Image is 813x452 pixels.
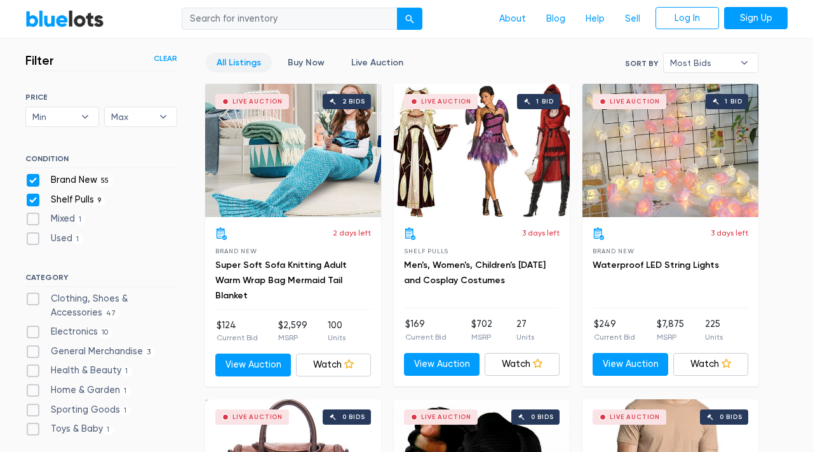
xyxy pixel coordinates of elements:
[143,347,155,357] span: 3
[72,107,98,126] b: ▾
[328,319,346,344] li: 100
[673,353,749,376] a: Watch
[25,93,177,102] h6: PRICE
[670,53,734,72] span: Most Bids
[404,353,480,376] a: View Auction
[182,8,398,30] input: Search for inventory
[72,234,83,244] span: 1
[536,98,553,105] div: 1 bid
[575,7,615,31] a: Help
[516,331,534,343] p: Units
[232,98,283,105] div: Live Auction
[333,227,371,239] p: 2 days left
[594,317,635,343] li: $249
[215,248,257,255] span: Brand New
[25,212,86,226] label: Mixed
[485,353,560,376] a: Watch
[278,319,307,344] li: $2,599
[103,425,114,435] span: 1
[154,53,177,64] a: Clear
[121,367,132,377] span: 1
[536,7,575,31] a: Blog
[593,260,719,270] a: Waterproof LED String Lights
[97,176,113,186] span: 55
[655,7,719,30] a: Log In
[471,331,492,343] p: MSRP
[725,98,742,105] div: 1 bid
[394,84,570,217] a: Live Auction 1 bid
[405,317,447,343] li: $169
[232,414,283,420] div: Live Auction
[25,403,131,417] label: Sporting Goods
[98,328,112,338] span: 10
[94,196,105,206] span: 9
[625,58,658,69] label: Sort By
[25,292,177,319] label: Clothing, Shoes & Accessories
[217,319,258,344] li: $124
[296,354,372,376] a: Watch
[25,364,132,378] label: Health & Beauty
[25,383,131,397] label: Home & Garden
[25,10,104,28] a: BlueLots
[711,227,748,239] p: 3 days left
[25,273,177,287] h6: CATEGORY
[25,53,54,68] h3: Filter
[421,414,471,420] div: Live Auction
[215,260,347,301] a: Super Soft Sofa Knitting Adult Warm Wrap Bag Mermaid Tail Blanket
[206,53,272,72] a: All Listings
[205,84,381,217] a: Live Auction 2 bids
[720,414,742,420] div: 0 bids
[328,332,346,343] p: Units
[120,406,131,416] span: 1
[25,345,155,359] label: General Merchandise
[593,248,634,255] span: Brand New
[516,317,534,343] li: 27
[615,7,650,31] a: Sell
[405,331,447,343] p: Current Bid
[102,309,120,319] span: 47
[531,414,554,420] div: 0 bids
[610,414,660,420] div: Live Auction
[657,331,684,343] p: MSRP
[342,98,365,105] div: 2 bids
[25,232,83,246] label: Used
[582,84,758,217] a: Live Auction 1 bid
[489,7,536,31] a: About
[120,386,131,396] span: 1
[705,331,723,343] p: Units
[593,353,668,376] a: View Auction
[404,260,546,286] a: Men's, Women's, Children's [DATE] and Cosplay Costumes
[522,227,560,239] p: 3 days left
[150,107,177,126] b: ▾
[25,154,177,168] h6: CONDITION
[75,215,86,225] span: 1
[421,98,471,105] div: Live Auction
[25,422,114,436] label: Toys & Baby
[32,107,74,126] span: Min
[278,332,307,343] p: MSRP
[340,53,414,72] a: Live Auction
[215,354,291,376] a: View Auction
[724,7,788,30] a: Sign Up
[25,325,112,339] label: Electronics
[404,248,448,255] span: Shelf Pulls
[657,317,684,343] li: $7,875
[731,53,758,72] b: ▾
[594,331,635,343] p: Current Bid
[705,317,723,343] li: 225
[610,98,660,105] div: Live Auction
[25,173,113,187] label: Brand New
[217,332,258,343] p: Current Bid
[111,107,153,126] span: Max
[277,53,335,72] a: Buy Now
[25,193,105,207] label: Shelf Pulls
[471,317,492,343] li: $702
[342,414,365,420] div: 0 bids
